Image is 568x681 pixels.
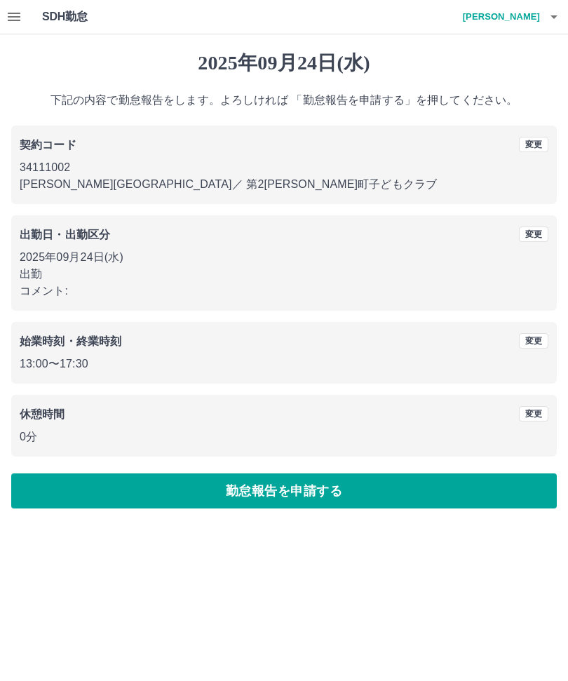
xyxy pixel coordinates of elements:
[519,137,548,152] button: 変更
[20,408,65,420] b: 休憩時間
[20,159,548,176] p: 34111002
[20,229,110,241] b: 出勤日・出勤区分
[20,249,548,266] p: 2025年09月24日(水)
[519,227,548,242] button: 変更
[20,356,548,372] p: 13:00 〜 17:30
[20,429,548,445] p: 0分
[519,406,548,422] button: 変更
[11,473,557,508] button: 勤怠報告を申請する
[20,176,548,193] p: [PERSON_NAME][GEOGRAPHIC_DATA] ／ 第2[PERSON_NAME]町子どもクラブ
[11,51,557,75] h1: 2025年09月24日(水)
[20,335,121,347] b: 始業時刻・終業時刻
[519,333,548,349] button: 変更
[20,139,76,151] b: 契約コード
[11,92,557,109] p: 下記の内容で勤怠報告をします。よろしければ 「勤怠報告を申請する」を押してください。
[20,283,548,299] p: コメント:
[20,266,548,283] p: 出勤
